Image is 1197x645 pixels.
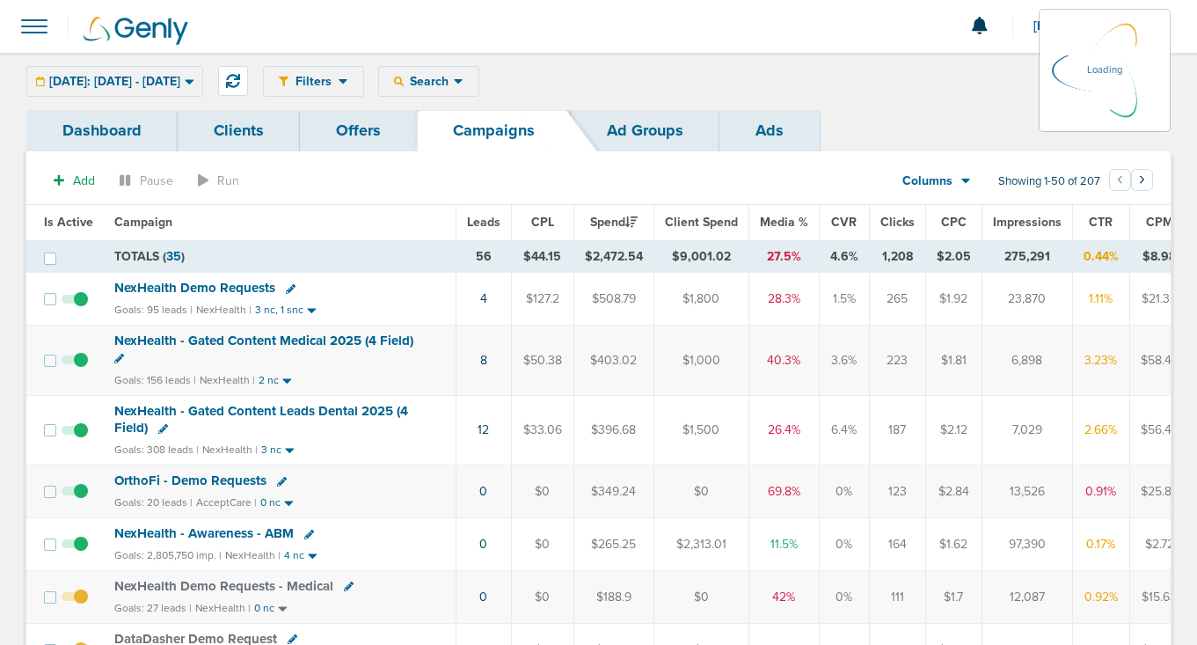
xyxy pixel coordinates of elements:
[869,273,925,326] td: 265
[417,110,571,151] a: Campaigns
[748,395,819,465] td: 26.4%
[748,326,819,395] td: 40.3%
[1129,273,1189,326] td: $21.32
[511,326,573,395] td: $50.38
[819,518,869,571] td: 0%
[925,240,982,273] td: $2.05
[254,602,274,615] small: 0 nc
[982,571,1072,624] td: 12,087
[1072,240,1129,273] td: 0.44%
[880,215,915,230] span: Clicks
[925,571,982,624] td: $1.7
[114,333,413,348] span: NexHealth - Gated Content Medical 2025 (4 Field)
[114,578,333,594] span: NexHealth Demo Requests - Medical
[114,280,275,296] span: NexHealth Demo Requests
[1109,172,1153,193] ul: Pagination
[531,215,554,230] span: CPL
[869,465,925,518] td: 123
[819,395,869,465] td: 6.4%
[202,443,258,456] small: NexHealth |
[653,465,748,518] td: $0
[573,240,653,273] td: $2,472.54
[925,518,982,571] td: $1.62
[1072,465,1129,518] td: 0.91%
[982,240,1072,273] td: 275,291
[511,571,573,624] td: $0
[982,326,1072,395] td: 6,898
[982,465,1072,518] td: 13,526
[300,110,417,151] a: Offers
[573,571,653,624] td: $188.9
[925,326,982,395] td: $1.81
[200,374,255,386] small: NexHealth |
[479,590,487,605] a: 0
[196,304,252,316] small: NexHealth |
[869,240,925,273] td: 1,208
[480,353,487,368] a: 8
[1072,326,1129,395] td: 3.23%
[748,465,819,518] td: 69.8%
[467,215,500,230] span: Leads
[819,465,869,518] td: 0%
[114,525,294,541] span: NexHealth - Awareness - ABM
[760,215,808,230] span: Media %
[511,465,573,518] td: $0
[114,374,196,387] small: Goals: 156 leads |
[998,174,1100,189] span: Showing 1-50 of 207
[982,273,1072,326] td: 23,870
[653,240,748,273] td: $9,001.02
[1129,395,1189,465] td: $56.43
[653,326,748,395] td: $1,000
[114,549,222,562] small: Goals: 2,805,750 imp. |
[114,403,408,436] span: NexHealth - Gated Content Leads Dental 2025 (4 Field)
[511,240,573,273] td: $44.15
[665,215,738,230] span: Client Spend
[748,518,819,571] td: 11.5%
[1072,273,1129,326] td: 1.11%
[1129,571,1189,624] td: $15.63
[573,465,653,518] td: $349.24
[1129,465,1189,518] td: $25.82
[73,173,95,188] span: Add
[819,273,869,326] td: 1.5%
[178,110,300,151] a: Clients
[719,110,820,151] a: Ads
[511,518,573,571] td: $0
[166,249,181,264] span: 35
[925,273,982,326] td: $1.92
[195,602,251,614] small: NexHealth |
[748,273,819,326] td: 28.3%
[456,240,511,273] td: 56
[225,549,281,561] small: NexHealth |
[114,473,266,488] span: OrthoFi - Demo Requests
[819,240,869,273] td: 4.6%
[982,395,1072,465] td: 7,029
[573,273,653,326] td: $508.79
[1089,215,1113,230] span: CTR
[1129,326,1189,395] td: $58.43
[511,273,573,326] td: $127.2
[104,240,456,273] td: TOTALS ( )
[1146,215,1173,230] span: CPM
[511,395,573,465] td: $33.06
[869,326,925,395] td: 223
[255,304,303,317] small: 3 nc, 1 snc
[84,17,188,45] img: Genly
[748,240,819,273] td: 27.5%
[925,465,982,518] td: $2.84
[44,215,93,230] span: Is Active
[260,496,281,509] small: 0 nc
[869,518,925,571] td: 164
[1072,571,1129,624] td: 0.92%
[196,496,257,509] small: AcceptCare |
[259,374,279,387] small: 2 nc
[869,395,925,465] td: 187
[653,273,748,326] td: $1,800
[261,443,281,457] small: 3 nc
[114,443,199,457] small: Goals: 308 leads |
[993,215,1062,230] span: Impressions
[114,304,193,317] small: Goals: 95 leads |
[573,395,653,465] td: $396.68
[44,168,105,194] button: Add
[114,215,172,230] span: Campaign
